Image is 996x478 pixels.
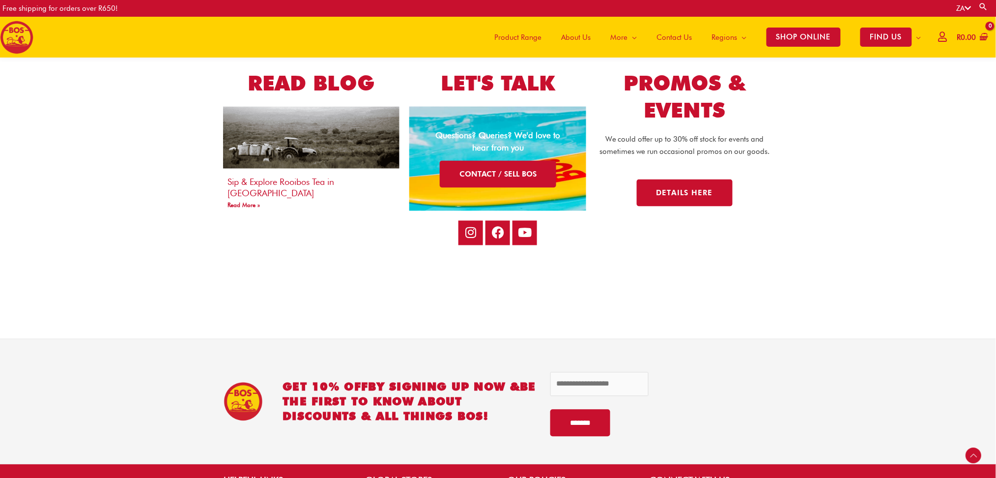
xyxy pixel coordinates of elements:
[427,129,569,154] div: Questions? Queries? We'd love to hear from you
[551,17,600,58] a: About Us
[369,380,520,393] span: BY SIGNING UP NOW &
[860,28,912,47] span: FIND US
[440,161,556,188] a: CONTACT / SELL BOS
[222,78,400,197] img: rooibos tea
[596,133,773,158] p: We could offer up to 30% off stock for events and sometimes we run occasional promos on our goods.
[600,17,647,58] a: More
[596,70,773,123] h2: PROMOs & EVENTS
[656,189,713,197] span: Details here
[610,23,627,52] span: More
[957,33,961,42] span: R
[957,33,976,42] bdi: 0.00
[647,17,702,58] a: Contact Us
[712,23,738,52] span: Regions
[637,179,733,207] a: Details here
[702,17,757,58] a: Regions
[224,382,263,421] img: BOS Ice Tea
[494,23,541,52] span: Product Range
[484,17,551,58] a: Product Range
[955,27,989,49] a: View Shopping Cart, empty
[228,201,260,209] a: Read more about Sip & Explore Rooibos Tea in South Africa
[767,28,841,47] span: SHOP ONLINE
[561,23,591,52] span: About Us
[656,23,692,52] span: Contact Us
[979,2,989,11] a: Search button
[228,177,335,198] a: Sip & Explore Rooibos Tea in [GEOGRAPHIC_DATA]
[957,4,971,13] a: ZA
[223,107,400,169] a: rooibos tea
[409,70,586,97] h2: LET'S TALK
[757,17,851,58] a: SHOP ONLINE
[283,380,536,424] h2: GET 10% OFF be the first to know about discounts & all things BOS!
[477,17,931,58] nav: Site Navigation
[223,70,400,97] h2: READ BLOG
